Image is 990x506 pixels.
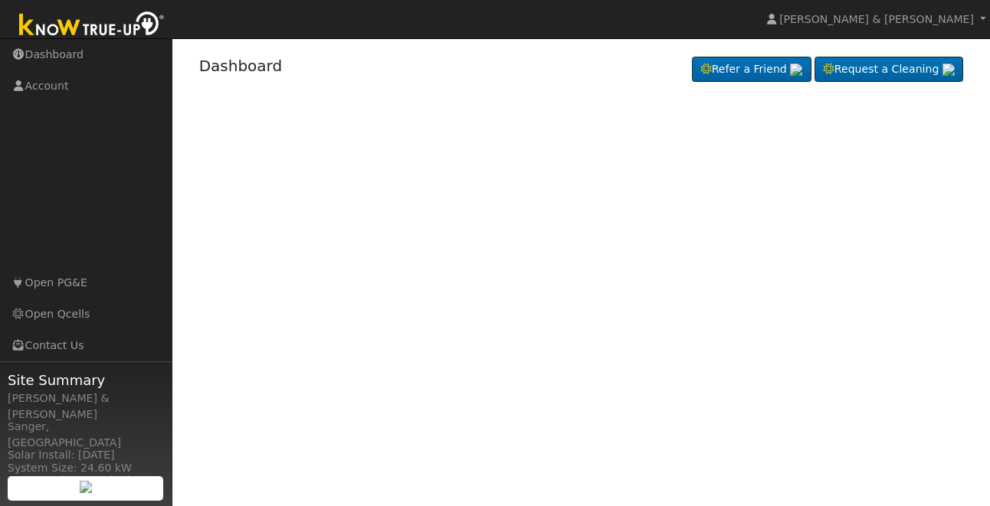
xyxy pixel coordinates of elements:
span: [PERSON_NAME] & [PERSON_NAME] [779,13,974,25]
a: Refer a Friend [692,57,811,83]
div: System Size: 24.60 kW [8,460,164,476]
a: Dashboard [199,57,283,75]
span: Site Summary [8,370,164,390]
img: retrieve [790,64,802,76]
img: retrieve [80,481,92,493]
div: [PERSON_NAME] & [PERSON_NAME] [8,390,164,423]
a: Request a Cleaning [815,57,963,83]
div: Sanger, [GEOGRAPHIC_DATA] [8,419,164,451]
img: retrieve [942,64,955,76]
div: Storage Size: 60.0 kWh [8,472,164,488]
img: Know True-Up [11,8,172,43]
div: Solar Install: [DATE] [8,447,164,463]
